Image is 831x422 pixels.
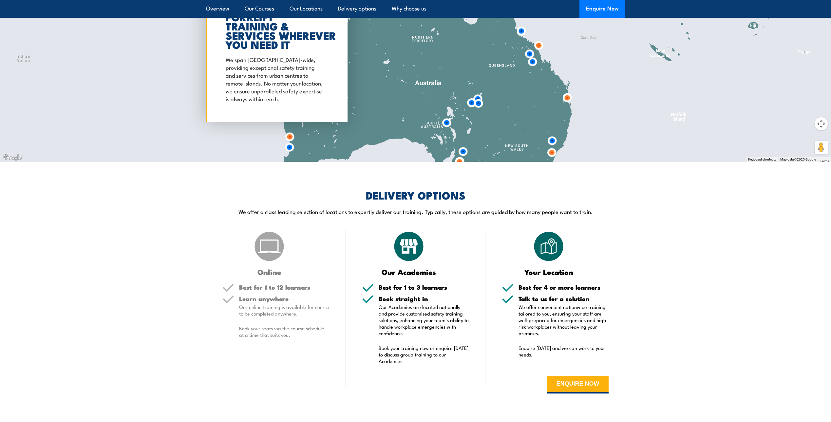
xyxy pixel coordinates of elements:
[519,304,609,336] p: We offer convenient nationwide training tailored to you, ensuring your staff are well-prepared fo...
[239,304,330,317] p: Our online training is available for course to be completed anywhere.
[222,268,316,276] h3: Online
[820,159,829,163] a: Terms (opens in new tab)
[519,296,609,302] h5: Talk to us for a solution
[362,268,456,276] h3: Our Academies
[780,158,816,161] span: Map data ©2025 Google
[379,345,469,364] p: Book your training now or enquire [DATE] to discuss group training to our Academies
[379,304,469,336] p: Our Academies are located nationally and provide customised safety training solutions, enhancing ...
[206,208,625,215] p: We offer a class leading selection of locations to expertly deliver our training. Typically, thes...
[379,296,469,302] h5: Book straight in
[748,157,776,162] button: Keyboard shortcuts
[226,12,325,49] h2: FORKLIFT TRAINING & SERVICES WHEREVER YOU NEED IT
[519,345,609,358] p: Enquire [DATE] and we can work to your needs.
[815,141,828,154] button: Drag Pegman onto the map to open Street View
[2,153,23,162] a: Open this area in Google Maps (opens a new window)
[815,117,828,130] button: Map camera controls
[379,284,469,290] h5: Best for 1 to 3 learners
[547,376,609,393] button: ENQUIRE NOW
[239,296,330,302] h5: Learn anywhere
[239,284,330,290] h5: Best for 1 to 12 learners
[502,268,596,276] h3: Your Location
[519,284,609,290] h5: Best for 4 or more learners
[366,190,465,200] h2: DELIVERY OPTIONS
[2,153,23,162] img: Google
[226,55,325,103] p: We span [GEOGRAPHIC_DATA]-wide, providing exceptional safety training and services from urban cen...
[239,325,330,338] p: Book your seats via the course schedule at a time that suits you.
